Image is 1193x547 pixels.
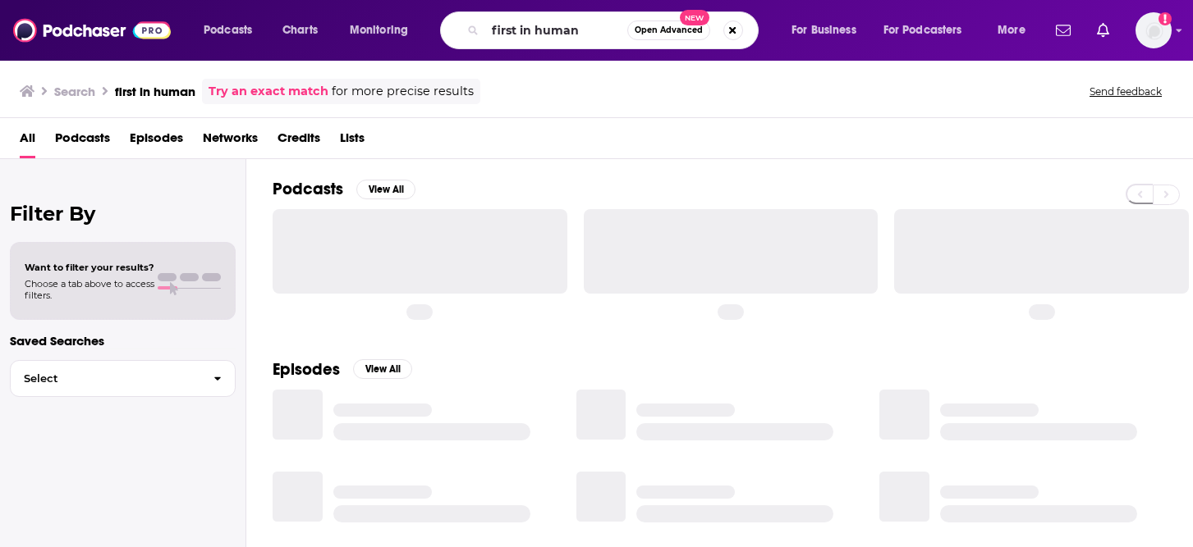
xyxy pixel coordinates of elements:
a: Lists [340,125,365,158]
button: open menu [780,17,877,43]
button: open menu [192,17,273,43]
a: Show notifications dropdown [1049,16,1077,44]
a: PodcastsView All [273,179,415,199]
a: All [20,125,35,158]
a: Networks [203,125,258,158]
span: Select [11,373,200,384]
span: For Business [792,19,856,42]
span: Want to filter your results? [25,262,154,273]
span: Charts [282,19,318,42]
a: Try an exact match [209,82,328,101]
h3: Search [54,84,95,99]
button: Send feedback [1085,84,1167,98]
a: Charts [272,17,328,43]
span: Podcasts [204,19,252,42]
button: View All [353,359,412,379]
input: Search podcasts, credits, & more... [485,17,627,43]
button: open menu [873,17,986,43]
a: EpisodesView All [273,359,412,380]
span: New [680,10,709,25]
svg: Add a profile image [1159,12,1172,25]
h2: Episodes [273,359,340,380]
h3: first in human [115,84,195,99]
p: Saved Searches [10,333,236,349]
button: Select [10,360,236,397]
span: Open Advanced [635,26,703,34]
h2: Filter By [10,202,236,226]
a: Show notifications dropdown [1090,16,1116,44]
button: open menu [986,17,1046,43]
button: Show profile menu [1136,12,1172,48]
span: Choose a tab above to access filters. [25,278,154,301]
a: Podcasts [55,125,110,158]
div: Search podcasts, credits, & more... [456,11,774,49]
button: open menu [338,17,429,43]
span: for more precise results [332,82,474,101]
button: View All [356,180,415,199]
span: For Podcasters [883,19,962,42]
a: Episodes [130,125,183,158]
span: More [998,19,1026,42]
h2: Podcasts [273,179,343,199]
a: Credits [278,125,320,158]
span: Monitoring [350,19,408,42]
button: Open AdvancedNew [627,21,710,40]
img: User Profile [1136,12,1172,48]
span: Logged in as rachellerussopr [1136,12,1172,48]
img: Podchaser - Follow, Share and Rate Podcasts [13,15,171,46]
